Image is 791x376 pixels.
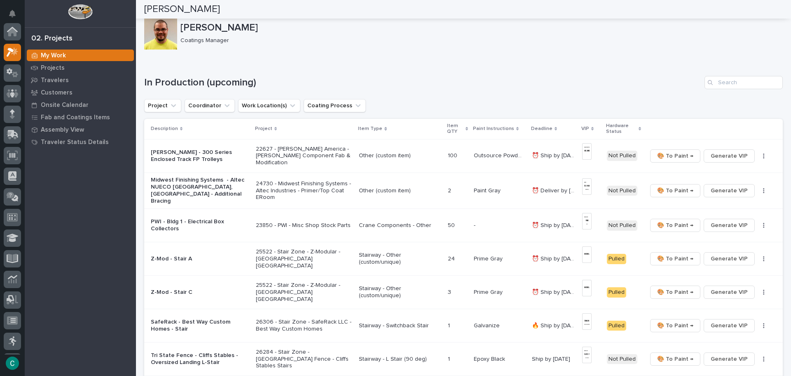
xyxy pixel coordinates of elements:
tr: Tri State Fence - Cliffs Stables - Oversized Landing L-Stair26284 - Stair Zone - [GEOGRAPHIC_DATA... [144,343,783,376]
p: My Work [41,52,66,59]
p: Prime Gray [474,254,504,262]
span: Generate VIP [711,151,748,161]
button: 🎨 To Paint → [650,352,700,366]
p: Travelers [41,77,69,84]
p: 2 [448,186,453,194]
p: ⏰ Ship by 8/18/25 [532,254,577,262]
p: Hardware Status [606,121,637,137]
p: 3 [448,287,453,296]
span: 🎨 To Paint → [657,220,693,230]
p: VIP [581,124,589,133]
a: Customers [25,86,136,99]
span: Generate VIP [711,354,748,364]
p: Stairway - Switchback Stair [359,322,441,329]
p: 25522 - Stair Zone - Z-Modular - [GEOGRAPHIC_DATA] [GEOGRAPHIC_DATA] [256,248,353,269]
p: Coatings Manager [180,37,776,44]
button: Generate VIP [704,286,755,299]
p: Projects [41,64,65,72]
div: Pulled [607,321,626,331]
a: Onsite Calendar [25,99,136,111]
p: ⏰ Ship by 8/13/25 [532,151,577,159]
p: Galvanize [474,321,501,329]
div: Not Pulled [607,186,637,196]
p: Customers [41,89,73,97]
p: Z-Mod - Stair A [151,255,249,262]
tr: [PERSON_NAME] - 300 Series Enclosed Track FP Trolleys22627 - [PERSON_NAME] America - [PERSON_NAME... [144,139,783,173]
p: Project [255,124,272,133]
p: Paint Gray [474,186,502,194]
p: - [474,220,477,229]
tr: Z-Mod - Stair C25522 - Stair Zone - Z-Modular - [GEOGRAPHIC_DATA] [GEOGRAPHIC_DATA]Stairway - Oth... [144,276,783,309]
p: [PERSON_NAME] [180,22,779,34]
p: Tri State Fence - Cliffs Stables - Oversized Landing L-Stair [151,352,249,366]
button: 🎨 To Paint → [650,149,700,163]
button: Coordinator [185,99,235,112]
span: 🎨 To Paint → [657,287,693,297]
button: Generate VIP [704,252,755,265]
p: Onsite Calendar [41,102,89,109]
span: 🎨 To Paint → [657,354,693,364]
div: 02. Projects [31,34,73,43]
tr: Z-Mod - Stair A25522 - Stair Zone - Z-Modular - [GEOGRAPHIC_DATA] [GEOGRAPHIC_DATA]Stairway - Oth... [144,242,783,276]
button: Generate VIP [704,319,755,332]
p: Stairway - L Stair (90 deg) [359,356,441,363]
p: 22627 - [PERSON_NAME] America - [PERSON_NAME] Component Fab & Modification [256,146,353,166]
a: Traveler Status Details [25,136,136,148]
p: ⏰ Deliver by 8/15/25 [532,186,577,194]
p: 24730 - Midwest Finishing Systems - Altec Industries - Primer/Top Coat ERoom [256,180,353,201]
p: Paint Instructions [473,124,514,133]
button: 🎨 To Paint → [650,319,700,332]
h2: [PERSON_NAME] [144,3,220,15]
p: 50 [448,220,456,229]
p: 24 [448,254,456,262]
p: 🔥 Ship by 8/19/25 [532,321,577,329]
button: Generate VIP [704,219,755,232]
span: Generate VIP [711,321,748,331]
p: PWI - Bldg 1 - Electrical Box Collectors [151,218,249,232]
span: Generate VIP [711,186,748,196]
tr: SafeRack - Best Way Custom Homes - Stair26306 - Stair Zone - SafeRack LLC - Best Way Custom Homes... [144,309,783,343]
div: Not Pulled [607,220,637,231]
div: Pulled [607,287,626,298]
p: Traveler Status Details [41,139,109,146]
span: Generate VIP [711,254,748,264]
button: Generate VIP [704,184,755,197]
div: Not Pulled [607,151,637,161]
div: Search [704,76,783,89]
a: Assembly View [25,123,136,136]
span: Generate VIP [711,287,748,297]
button: Work Location(s) [238,99,300,112]
button: Generate VIP [704,149,755,163]
span: 🎨 To Paint → [657,186,693,196]
p: 26306 - Stair Zone - SafeRack LLC - Best Way Custom Homes [256,319,353,333]
p: ⏰ Ship by 8/15/25 [532,220,577,229]
p: Crane Components - Other [359,222,441,229]
p: Prime Gray [474,287,504,296]
div: Not Pulled [607,354,637,364]
p: Midwest Finishing Systems - Altec NUECO [GEOGRAPHIC_DATA], [GEOGRAPHIC_DATA] - Additional Bracing [151,177,249,204]
p: 26284 - Stair Zone - [GEOGRAPHIC_DATA] Fence - Cliffs Stables Stairs [256,349,353,369]
a: Projects [25,61,136,74]
button: 🎨 To Paint → [650,286,700,299]
h1: In Production (upcoming) [144,77,701,89]
p: 1 [448,321,452,329]
p: 1 [448,354,452,363]
p: [PERSON_NAME] - 300 Series Enclosed Track FP Trolleys [151,149,249,163]
p: Deadline [531,124,552,133]
p: Fab and Coatings Items [41,114,110,121]
p: Description [151,124,178,133]
p: Outsource Powder Coat [474,151,527,159]
p: Z-Mod - Stair C [151,289,249,296]
tr: PWI - Bldg 1 - Electrical Box Collectors23850 - PWI - Misc Shop Stock PartsCrane Components - Oth... [144,209,783,242]
button: 🎨 To Paint → [650,219,700,232]
a: Fab and Coatings Items [25,111,136,123]
p: 23850 - PWI - Misc Shop Stock Parts [256,222,353,229]
span: 🎨 To Paint → [657,254,693,264]
p: ⏰ Ship by 8/18/25 [532,287,577,296]
p: Item Type [358,124,382,133]
p: Assembly View [41,126,84,134]
button: 🎨 To Paint → [650,184,700,197]
p: 25522 - Stair Zone - Z-Modular - [GEOGRAPHIC_DATA] [GEOGRAPHIC_DATA] [256,282,353,303]
button: users-avatar [4,355,21,372]
p: 100 [448,151,459,159]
